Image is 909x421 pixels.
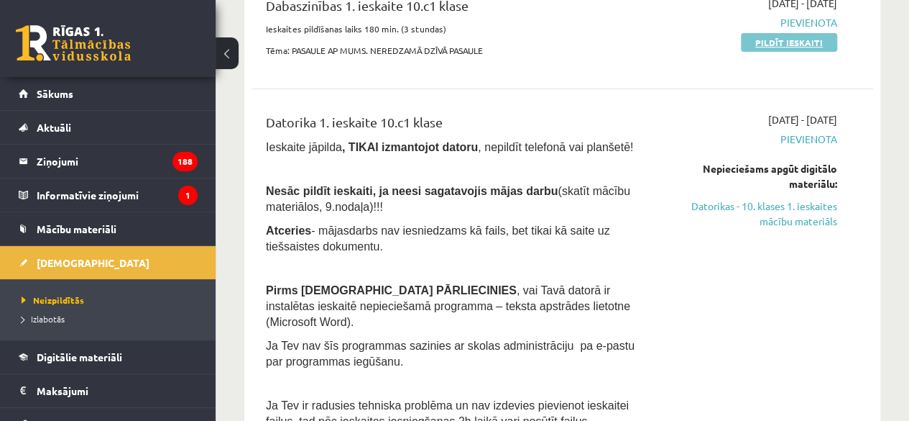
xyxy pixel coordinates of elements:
[266,22,640,35] p: Ieskaites pildīšanas laiks 180 min. (3 stundas)
[37,256,149,269] span: [DEMOGRAPHIC_DATA]
[22,313,65,325] span: Izlabotās
[661,199,837,229] a: Datorikas - 10. klases 1. ieskaites mācību materiāls
[22,294,84,306] span: Neizpildītās
[266,225,311,237] b: Atceries
[661,15,837,30] span: Pievienota
[266,185,558,197] span: Nesāc pildīt ieskaiti, ja neesi sagatavojis mājas darbu
[37,374,198,407] legend: Maksājumi
[19,340,198,374] a: Digitālie materiāli
[22,312,201,325] a: Izlabotās
[661,132,837,147] span: Pievienota
[741,33,837,52] a: Pildīt ieskaiti
[266,340,635,368] span: Ja Tev nav šīs programmas sazinies ar skolas administrāciju pa e-pastu par programmas iegūšanu.
[266,112,640,139] div: Datorika 1. ieskaite 10.c1 klase
[37,178,198,212] legend: Informatīvie ziņojumi
[19,77,198,110] a: Sākums
[768,112,837,127] span: [DATE] - [DATE]
[16,25,131,61] a: Rīgas 1. Tālmācības vidusskola
[178,186,198,205] i: 1
[266,284,630,328] span: , vai Tavā datorā ir instalētas ieskaitē nepieciešamā programma – teksta apstrādes lietotne (Micr...
[266,225,609,253] span: - mājasdarbs nav iesniedzams kā fails, bet tikai kā saite uz tiešsaistes dokumentu.
[19,145,198,178] a: Ziņojumi188
[19,212,198,245] a: Mācību materiāli
[266,284,517,296] span: Pirms [DEMOGRAPHIC_DATA] PĀRLIECINIES
[37,145,198,178] legend: Ziņojumi
[37,87,73,100] span: Sākums
[19,111,198,144] a: Aktuāli
[22,294,201,307] a: Neizpildītās
[172,152,198,171] i: 188
[661,161,837,191] div: Nepieciešams apgūt digitālo materiālu:
[266,185,630,213] span: (skatīt mācību materiālos, 9.nodaļa)!!!
[19,178,198,212] a: Informatīvie ziņojumi1
[266,141,633,153] span: Ieskaite jāpilda , nepildīt telefonā vai planšetē!
[19,246,198,279] a: [DEMOGRAPHIC_DATA]
[19,374,198,407] a: Maksājumi
[37,222,116,235] span: Mācību materiāli
[37,350,122,363] span: Digitālie materiāli
[37,121,71,134] span: Aktuāli
[342,141,478,153] b: , TIKAI izmantojot datoru
[266,44,640,57] p: Tēma: PASAULE AP MUMS. NEREDZAMĀ DZĪVĀ PASAULE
